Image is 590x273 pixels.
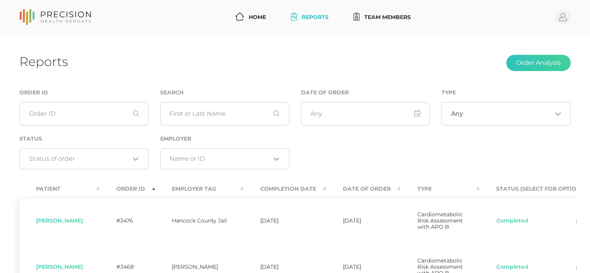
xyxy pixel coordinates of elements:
label: Type [441,89,456,96]
a: Reports [288,10,332,24]
input: First or Last Name [160,102,289,125]
th: Patient : activate to sort column ascending [19,180,100,198]
input: Any [301,102,430,125]
input: Search for option [170,155,270,163]
td: [DATE] [244,198,326,244]
th: Completion Date : activate to sort column ascending [244,180,326,198]
td: Hancock County Jail [155,198,244,244]
input: Search for option [463,110,552,118]
td: [DATE] [326,198,401,244]
input: Search for option [29,155,130,163]
label: Order ID [19,89,48,96]
button: Order Analysis [506,55,571,71]
span: [PERSON_NAME] [36,263,83,270]
input: Order ID [19,102,149,125]
a: Home [232,10,269,24]
label: Status [19,136,42,142]
div: Search for option [19,148,149,169]
span: [PERSON_NAME] [36,217,83,224]
button: Completed [496,263,529,271]
h1: Reports [19,54,68,69]
th: Date Of Order : activate to sort column ascending [326,180,401,198]
a: Team Members [350,10,414,24]
button: Completed [496,217,529,225]
th: Type : activate to sort column ascending [401,180,479,198]
label: Search [160,89,183,96]
span: Any [451,110,463,118]
td: #3476 [100,198,155,244]
label: Date of Order [301,89,349,96]
div: Search for option [160,148,289,169]
label: Employer [160,136,191,142]
div: Search for option [441,102,571,125]
th: Order ID : activate to sort column ascending [100,180,155,198]
span: Cardiometabolic Risk Assessment with APO B [417,211,463,230]
th: Employer Tag : activate to sort column ascending [155,180,244,198]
